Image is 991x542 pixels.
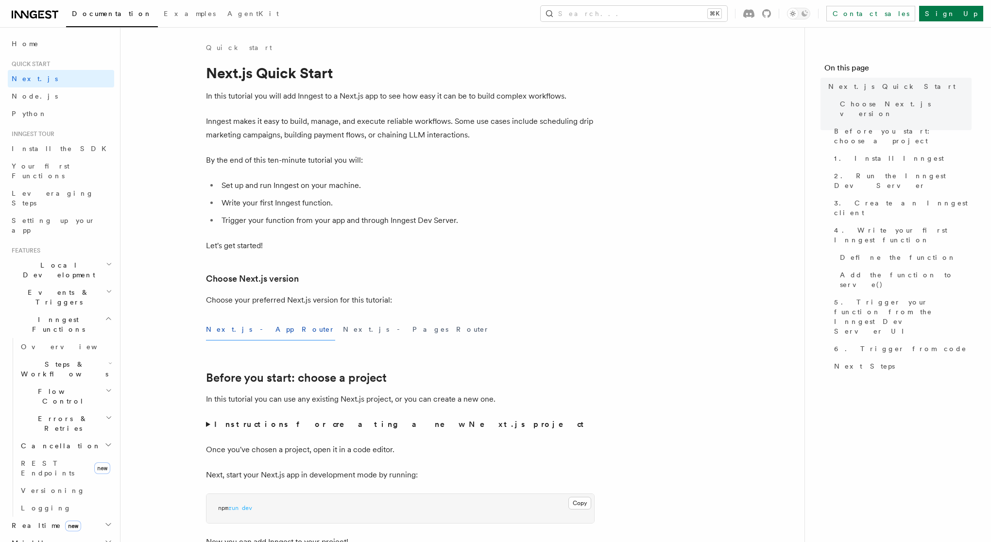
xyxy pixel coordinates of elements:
a: 4. Write your first Inngest function [830,221,972,249]
button: Toggle dark mode [787,8,810,19]
a: Versioning [17,482,114,499]
a: Next Steps [830,357,972,375]
h4: On this page [824,62,972,78]
p: Next, start your Next.js app in development mode by running: [206,468,595,482]
a: Setting up your app [8,212,114,239]
a: Next.js [8,70,114,87]
button: Copy [568,497,591,509]
a: Python [8,105,114,122]
span: Inngest Functions [8,315,105,334]
summary: Instructions for creating a new Next.js project [206,418,595,431]
span: Next Steps [834,361,895,371]
a: AgentKit [222,3,285,26]
button: Inngest Functions [8,311,114,338]
a: Next.js Quick Start [824,78,972,95]
a: Your first Functions [8,157,114,185]
a: Choose Next.js version [836,95,972,122]
a: Before you start: choose a project [830,122,972,150]
span: Documentation [72,10,152,17]
a: Node.js [8,87,114,105]
button: Cancellation [17,437,114,455]
button: Flow Control [17,383,114,410]
a: Leveraging Steps [8,185,114,212]
a: Choose Next.js version [206,272,299,286]
span: Choose Next.js version [840,99,972,119]
span: Logging [21,504,71,512]
span: Inngest tour [8,130,54,138]
span: Next.js Quick Start [828,82,956,91]
button: Steps & Workflows [17,356,114,383]
span: Home [12,39,39,49]
a: 5. Trigger your function from the Inngest Dev Server UI [830,293,972,340]
span: Events & Triggers [8,288,106,307]
h1: Next.js Quick Start [206,64,595,82]
span: npm [218,505,228,511]
span: REST Endpoints [21,459,74,477]
span: Install the SDK [12,145,112,152]
span: dev [242,505,252,511]
a: Add the function to serve() [836,266,972,293]
button: Events & Triggers [8,284,114,311]
span: Setting up your app [12,217,95,234]
span: Node.js [12,92,58,100]
button: Next.js - Pages Router [343,319,490,340]
span: Python [12,110,47,118]
span: 3. Create an Inngest client [834,198,972,218]
span: Leveraging Steps [12,189,94,207]
span: Flow Control [17,387,105,406]
span: Next.js [12,75,58,83]
kbd: ⌘K [708,9,721,18]
p: Let's get started! [206,239,595,253]
span: 5. Trigger your function from the Inngest Dev Server UI [834,297,972,336]
li: Trigger your function from your app and through Inngest Dev Server. [219,214,595,227]
p: In this tutorial you will add Inngest to a Next.js app to see how easy it can be to build complex... [206,89,595,103]
span: Add the function to serve() [840,270,972,289]
span: Before you start: choose a project [834,126,972,146]
a: 6. Trigger from code [830,340,972,357]
a: Define the function [836,249,972,266]
p: By the end of this ten-minute tutorial you will: [206,153,595,167]
p: In this tutorial you can use any existing Next.js project, or you can create a new one. [206,392,595,406]
span: run [228,505,239,511]
a: Quick start [206,43,272,52]
a: Sign Up [919,6,983,21]
a: 3. Create an Inngest client [830,194,972,221]
span: AgentKit [227,10,279,17]
a: Home [8,35,114,52]
li: Write your first Inngest function. [219,196,595,210]
span: Your first Functions [12,162,69,180]
a: Contact sales [826,6,915,21]
a: Examples [158,3,222,26]
span: 1. Install Inngest [834,153,944,163]
a: REST Endpointsnew [17,455,114,482]
p: Choose your preferred Next.js version for this tutorial: [206,293,595,307]
span: Local Development [8,260,106,280]
a: Before you start: choose a project [206,371,387,385]
span: 6. Trigger from code [834,344,967,354]
span: Examples [164,10,216,17]
span: 4. Write your first Inngest function [834,225,972,245]
button: Next.js - App Router [206,319,335,340]
a: Documentation [66,3,158,27]
span: Steps & Workflows [17,359,108,379]
span: new [65,521,81,531]
a: Install the SDK [8,140,114,157]
span: Define the function [840,253,956,262]
strong: Instructions for creating a new Next.js project [214,420,588,429]
span: Realtime [8,521,81,530]
span: Quick start [8,60,50,68]
p: Inngest makes it easy to build, manage, and execute reliable workflows. Some use cases include sc... [206,115,595,142]
button: Local Development [8,256,114,284]
span: new [94,462,110,474]
div: Inngest Functions [8,338,114,517]
span: Cancellation [17,441,101,451]
button: Search...⌘K [541,6,727,21]
button: Realtimenew [8,517,114,534]
a: Overview [17,338,114,356]
li: Set up and run Inngest on your machine. [219,179,595,192]
span: 2. Run the Inngest Dev Server [834,171,972,190]
a: 2. Run the Inngest Dev Server [830,167,972,194]
a: 1. Install Inngest [830,150,972,167]
button: Errors & Retries [17,410,114,437]
a: Logging [17,499,114,517]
